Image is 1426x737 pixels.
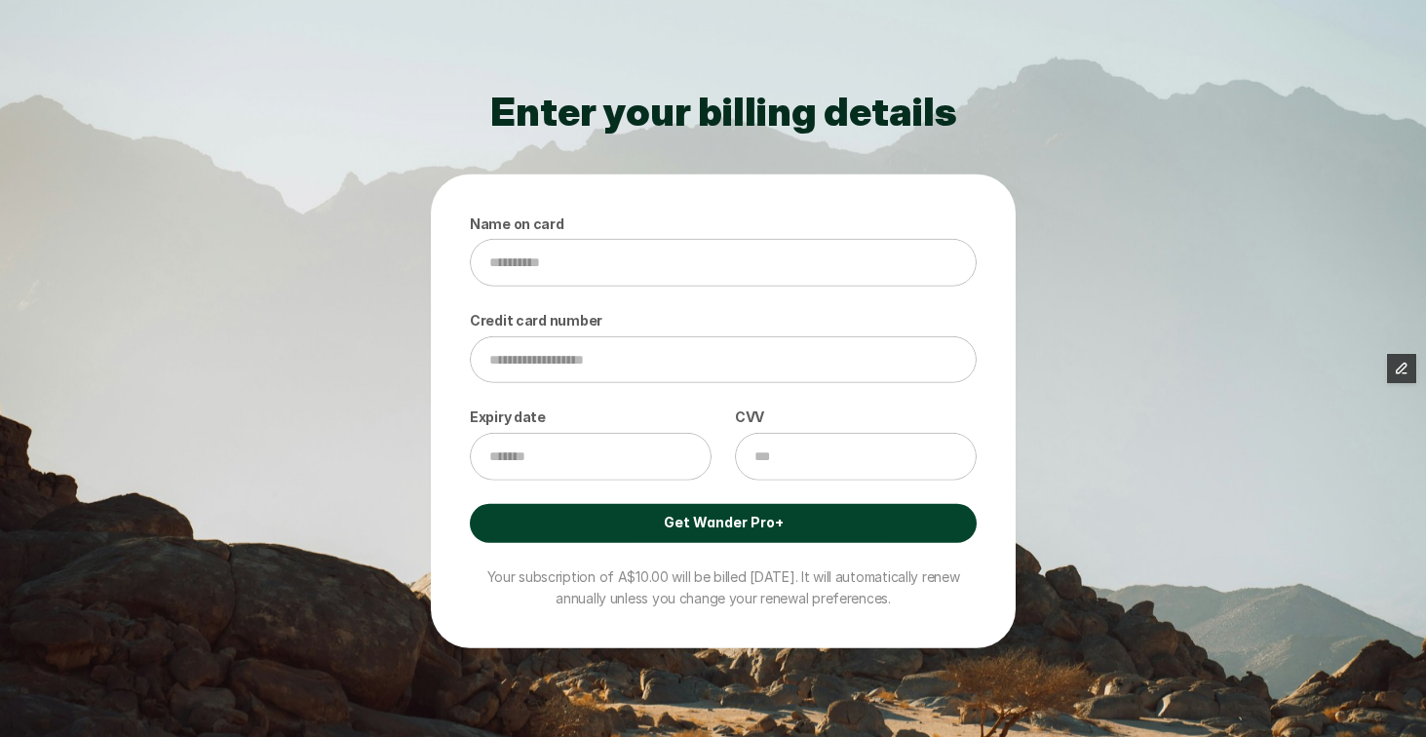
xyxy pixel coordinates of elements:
[470,335,977,383] input: Credit card number
[470,213,977,235] p: Name on card
[470,407,712,428] p: Expiry date
[663,512,783,533] p: Get Wander Pro+
[1387,354,1416,383] button: Edit Framer Content
[138,89,1308,136] h2: Enter your billing details
[470,310,977,331] p: Credit card number
[735,433,977,481] input: CVV
[470,433,712,481] input: Expiry date
[470,239,977,287] input: Name on card
[470,503,977,542] a: Get Wander Pro+
[470,565,977,609] p: Your subscription of A$10.00 will be billed [DATE]. It will automatically renew annually unless y...
[735,407,977,428] p: CVV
